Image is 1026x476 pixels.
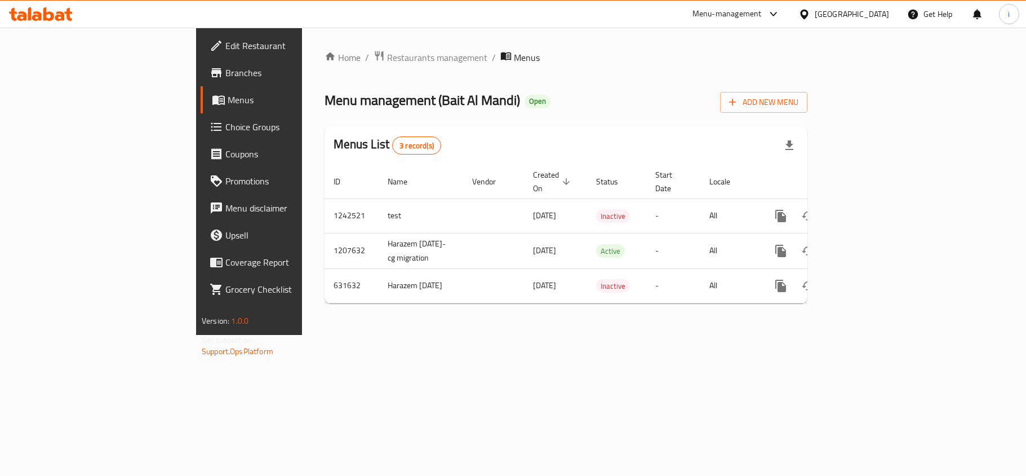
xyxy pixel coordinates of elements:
[225,39,358,52] span: Edit Restaurant
[646,233,700,268] td: -
[392,136,441,155] div: Total records count
[514,51,540,64] span: Menus
[225,66,358,80] span: Branches
[334,175,355,188] span: ID
[231,314,248,328] span: 1.0.0
[325,165,885,303] table: enhanced table
[201,222,367,249] a: Upsell
[525,95,550,108] div: Open
[815,8,889,20] div: [GEOGRAPHIC_DATA]
[646,268,700,303] td: -
[225,120,358,134] span: Choice Groups
[201,276,367,303] a: Grocery Checklist
[776,132,803,159] div: Export file
[758,165,885,199] th: Actions
[379,233,463,268] td: Harazem [DATE]-cg migration
[533,243,556,258] span: [DATE]
[655,168,687,195] span: Start Date
[393,140,441,151] span: 3 record(s)
[596,244,625,258] div: Active
[596,175,633,188] span: Status
[596,279,630,293] div: Inactive
[533,278,556,293] span: [DATE]
[700,233,758,268] td: All
[201,113,367,140] a: Choice Groups
[596,210,630,223] span: Inactive
[767,237,794,265] button: more
[596,209,630,223] div: Inactive
[692,7,762,21] div: Menu-management
[201,32,367,59] a: Edit Restaurant
[492,51,496,64] li: /
[202,314,229,328] span: Version:
[228,93,358,107] span: Menus
[767,272,794,299] button: more
[388,175,422,188] span: Name
[325,87,520,113] span: Menu management ( Bait Al Mandi )
[700,268,758,303] td: All
[596,280,630,293] span: Inactive
[729,95,798,109] span: Add New Menu
[201,59,367,86] a: Branches
[794,272,821,299] button: Change Status
[533,168,574,195] span: Created On
[767,202,794,230] button: more
[201,249,367,276] a: Coverage Report
[201,195,367,222] a: Menu disclaimer
[202,344,273,359] a: Support.OpsPlatform
[334,136,441,155] h2: Menus List
[379,268,463,303] td: Harazem [DATE]
[374,50,487,65] a: Restaurants management
[225,283,358,296] span: Grocery Checklist
[1008,8,1010,20] span: i
[201,140,367,168] a: Coupons
[379,199,463,233] td: test
[225,201,358,215] span: Menu disclaimer
[225,147,358,161] span: Coupons
[387,51,487,64] span: Restaurants management
[794,202,821,230] button: Change Status
[794,237,821,265] button: Change Status
[202,333,254,347] span: Get support on:
[525,96,550,106] span: Open
[472,175,510,188] span: Vendor
[201,168,367,195] a: Promotions
[533,208,556,223] span: [DATE]
[646,199,700,233] td: -
[325,50,807,65] nav: breadcrumb
[596,245,625,258] span: Active
[225,255,358,269] span: Coverage Report
[201,86,367,113] a: Menus
[700,199,758,233] td: All
[225,174,358,188] span: Promotions
[709,175,745,188] span: Locale
[225,228,358,242] span: Upsell
[720,92,807,113] button: Add New Menu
